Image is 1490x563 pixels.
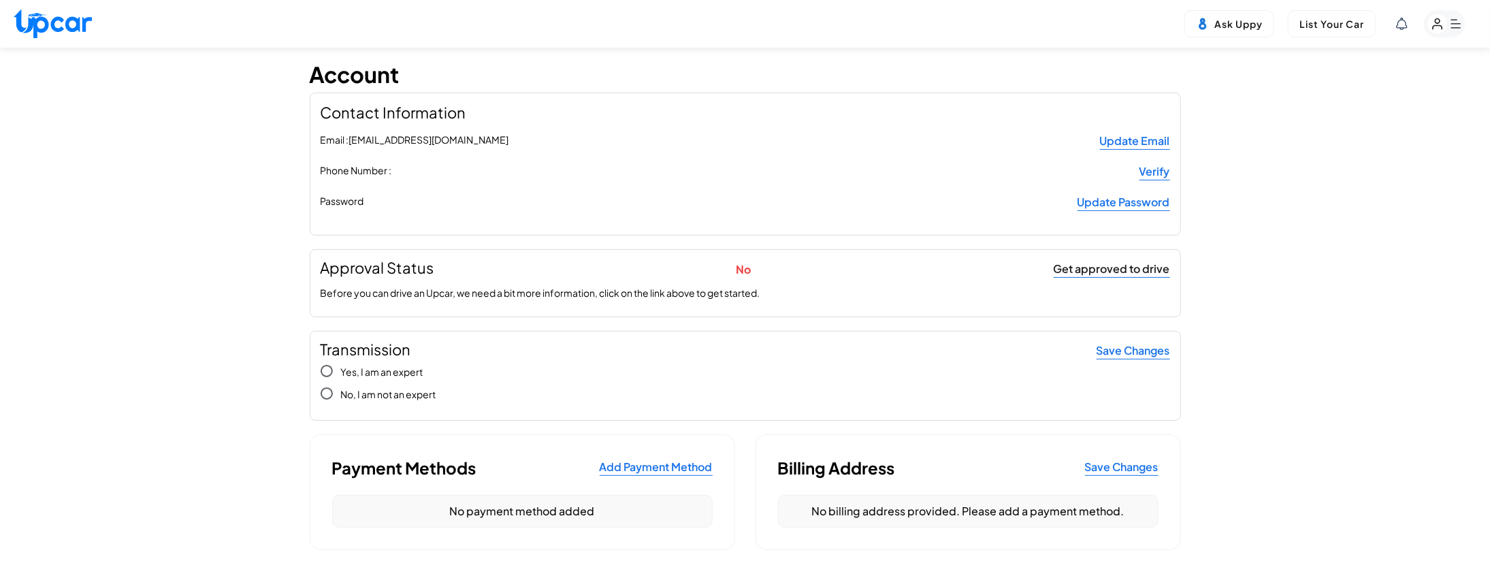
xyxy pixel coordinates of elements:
span: No, I am not an expert [341,388,436,400]
p: Before you can drive an Upcar, we need a bit more information, click on the link above to get sta... [321,283,1170,302]
button: Add Payment Method [600,459,713,476]
span: Update Email [1100,133,1170,150]
img: Uppy [1196,17,1210,31]
a: Get approved to drive [1054,261,1170,278]
label: Password [321,194,575,211]
a: Verify [1139,163,1170,180]
img: Upcar Logo [14,9,92,38]
span: Yes, I am an expert [341,366,423,378]
button: List Your Car [1288,10,1376,37]
span: No payment method added [450,503,595,519]
div: View Notifications [1396,18,1408,30]
p: No [736,260,751,279]
button: Save Changes [1085,459,1159,476]
a: Update Password [1078,194,1170,211]
h2: Contact Information [321,103,1170,121]
div: Save Changes [1097,342,1170,359]
h2: Approval Status [321,260,434,275]
label: Phone Number : [321,163,575,180]
span: No billing address provided. Please add a payment method. [812,503,1124,519]
h2: Billing Address [778,457,895,479]
h2: Payment Methods [332,457,476,479]
h2: Transmission [321,342,411,357]
button: Ask Uppy [1184,10,1274,37]
h1: Account [310,61,400,87]
label: Email : [EMAIL_ADDRESS][DOMAIN_NAME] [321,133,575,150]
